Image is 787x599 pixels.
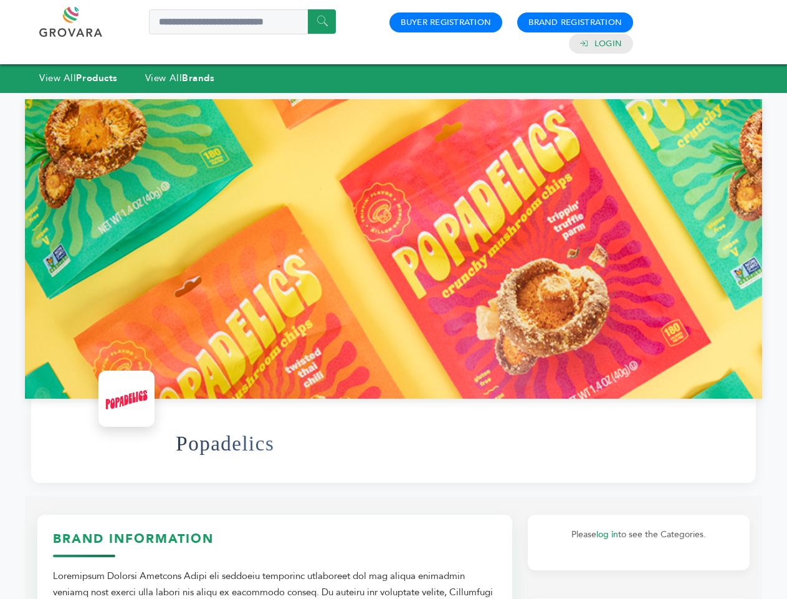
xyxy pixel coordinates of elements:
a: View AllProducts [39,72,118,84]
a: Login [594,38,622,49]
p: Please to see the Categories. [540,527,737,542]
a: Brand Registration [528,17,622,28]
input: Search a product or brand... [149,9,336,34]
a: View AllBrands [145,72,215,84]
a: Buyer Registration [401,17,491,28]
a: log in [596,528,618,540]
h1: Popadelics [176,413,274,474]
img: Popadelics Logo [102,374,151,424]
strong: Products [76,72,117,84]
h3: Brand Information [53,530,497,557]
strong: Brands [182,72,214,84]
